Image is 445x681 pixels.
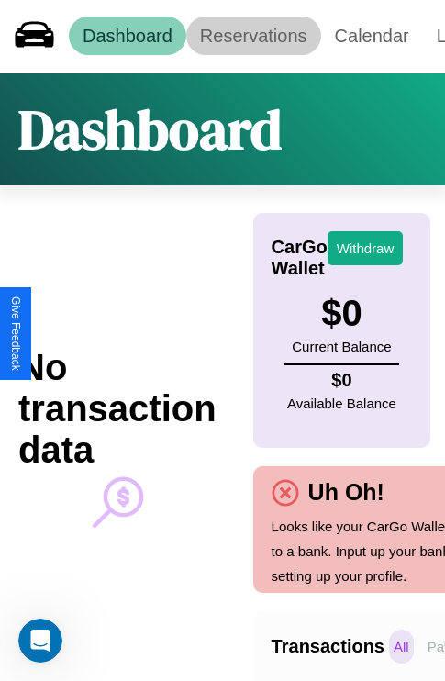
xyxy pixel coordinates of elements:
[299,479,394,506] h4: Uh Oh!
[186,17,321,55] a: Reservations
[287,391,396,416] p: Available Balance
[287,370,396,391] h4: $ 0
[9,296,22,371] div: Give Feedback
[18,92,282,167] h1: Dashboard
[69,17,186,55] a: Dashboard
[272,237,328,279] h4: CarGo Wallet
[18,347,217,471] h2: No transaction data
[292,293,391,334] h3: $ 0
[18,619,62,663] iframe: Intercom live chat
[292,334,391,359] p: Current Balance
[272,636,384,657] h4: Transactions
[328,231,404,265] button: Withdraw
[389,630,414,664] p: All
[321,17,423,55] a: Calendar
